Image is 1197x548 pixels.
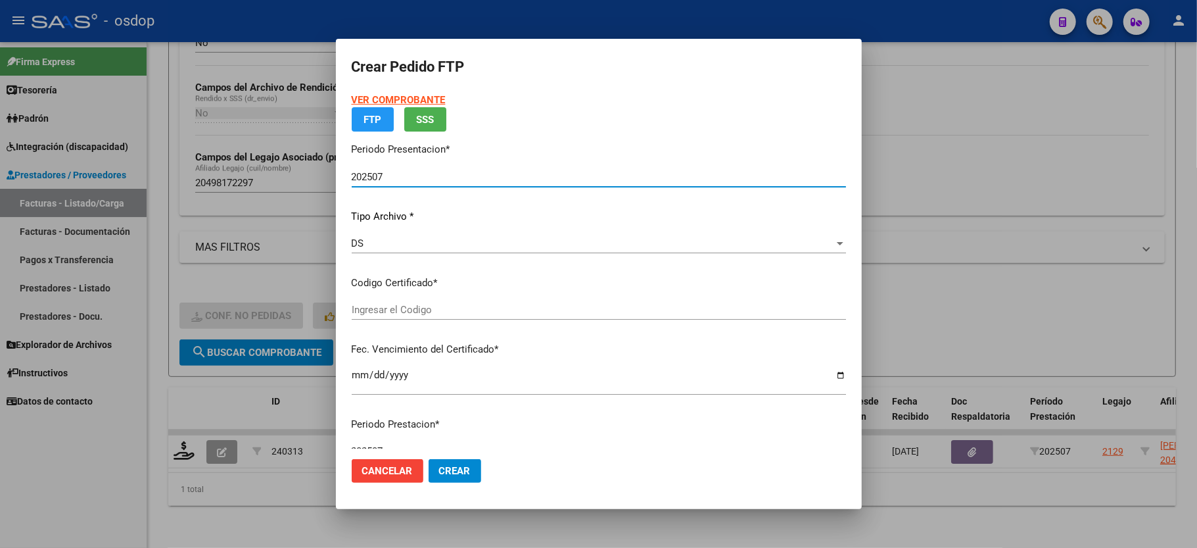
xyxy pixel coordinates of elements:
[352,276,846,291] p: Codigo Certificado
[439,465,471,477] span: Crear
[352,94,446,106] a: VER COMPROBANTE
[352,209,846,224] p: Tipo Archivo *
[352,55,846,80] h2: Crear Pedido FTP
[352,237,364,249] span: DS
[364,114,381,126] span: FTP
[429,459,481,483] button: Crear
[352,459,423,483] button: Cancelar
[352,417,846,432] p: Periodo Prestacion
[352,107,394,132] button: FTP
[352,342,846,357] p: Fec. Vencimiento del Certificado
[404,107,446,132] button: SSS
[352,142,846,157] p: Periodo Presentacion
[362,465,413,477] span: Cancelar
[416,114,434,126] span: SSS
